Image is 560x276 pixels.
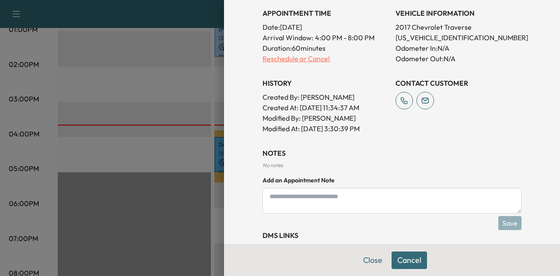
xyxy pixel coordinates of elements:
p: Created At : [DATE] 11:34:37 AM [262,102,388,113]
p: Reschedule or Cancel [262,53,388,64]
p: Odometer Out: N/A [395,53,521,64]
p: [US_VEHICLE_IDENTIFICATION_NUMBER] [395,32,521,43]
p: Modified By : [PERSON_NAME] [262,113,388,123]
p: 2017 Chevrolet Traverse [395,22,521,32]
h3: CONTACT CUSTOMER [395,78,521,88]
p: Created By : [PERSON_NAME] [262,92,388,102]
h3: VEHICLE INFORMATION [395,8,521,18]
p: Date: [DATE] [262,22,388,32]
button: Close [357,252,388,269]
h4: Add an Appointment Note [262,176,521,185]
p: Modified At : [DATE] 3:30:39 PM [262,123,388,134]
p: Duration: 60 minutes [262,43,388,53]
h3: APPOINTMENT TIME [262,8,388,18]
h3: NOTES [262,148,521,158]
div: No notes [262,162,521,169]
h3: DMS Links [262,230,521,241]
p: Arrival Window: [262,32,388,43]
button: Cancel [392,252,427,269]
span: 4:00 PM - 8:00 PM [315,32,374,43]
h3: History [262,78,388,88]
p: Odometer In: N/A [395,43,521,53]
